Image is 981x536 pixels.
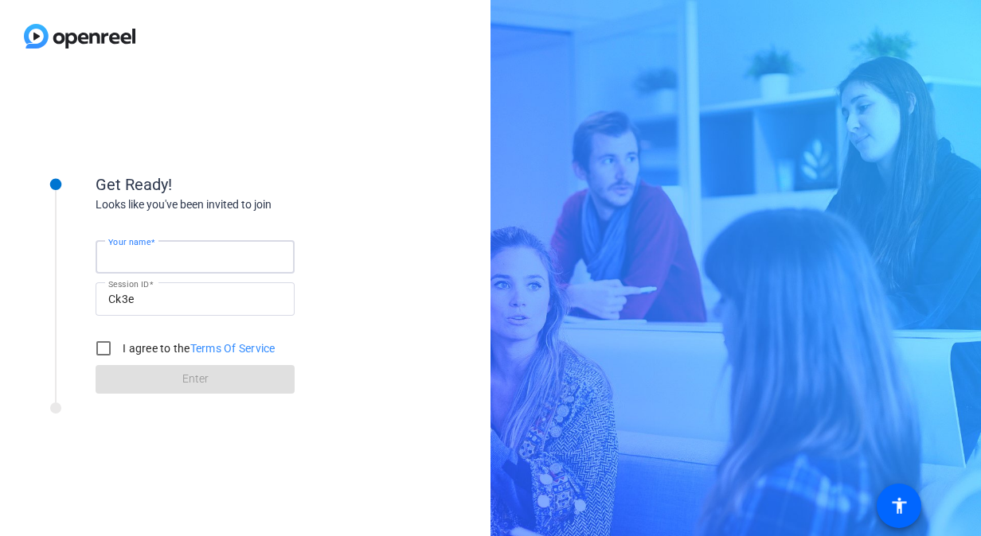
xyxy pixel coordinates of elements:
[190,342,276,355] a: Terms Of Service
[108,279,149,289] mat-label: Session ID
[96,196,414,213] div: Looks like you've been invited to join
[119,340,276,356] label: I agree to the
[108,237,150,247] mat-label: Your name
[889,496,909,515] mat-icon: accessibility
[96,173,414,196] div: Get Ready!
